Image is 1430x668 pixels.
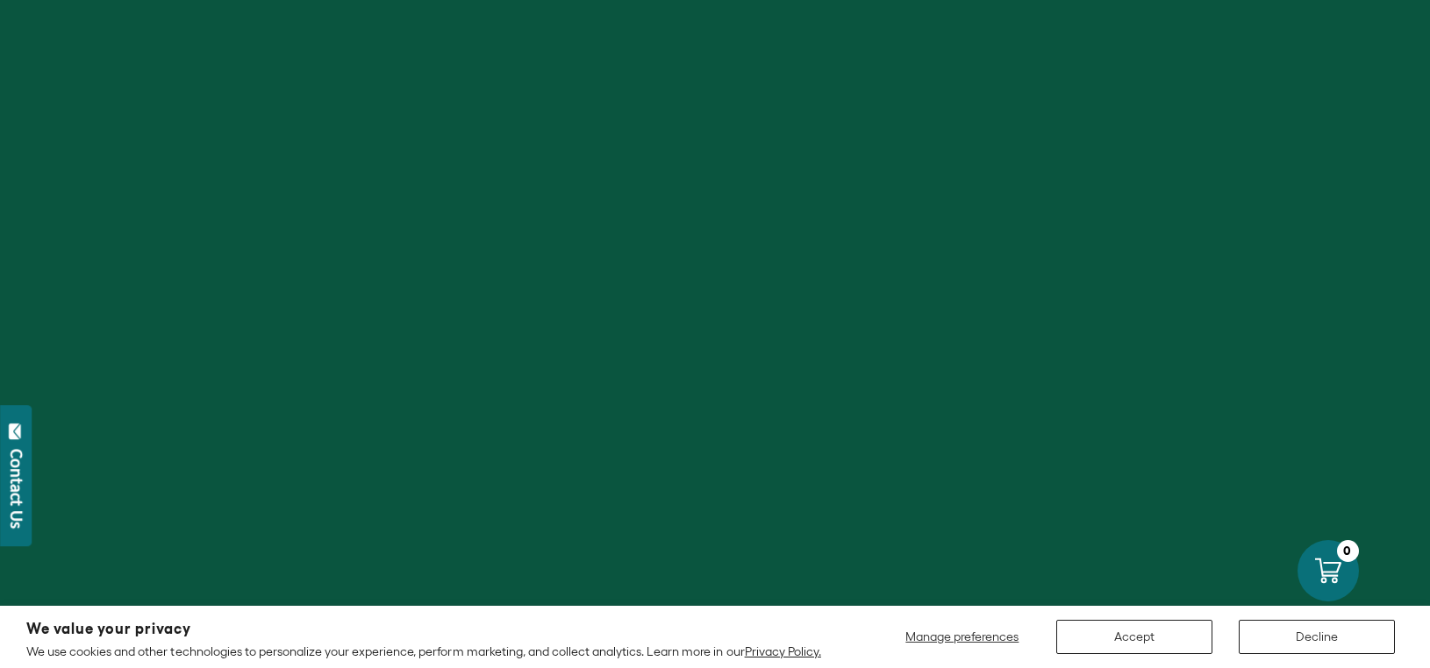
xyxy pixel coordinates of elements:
button: Decline [1239,620,1395,654]
h2: We value your privacy [26,622,821,636]
p: We use cookies and other technologies to personalize your experience, perform marketing, and coll... [26,643,821,659]
div: 0 [1337,540,1359,562]
div: Contact Us [8,449,25,529]
button: Manage preferences [895,620,1030,654]
span: Manage preferences [905,629,1019,643]
button: Accept [1056,620,1212,654]
a: Privacy Policy. [745,644,821,658]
